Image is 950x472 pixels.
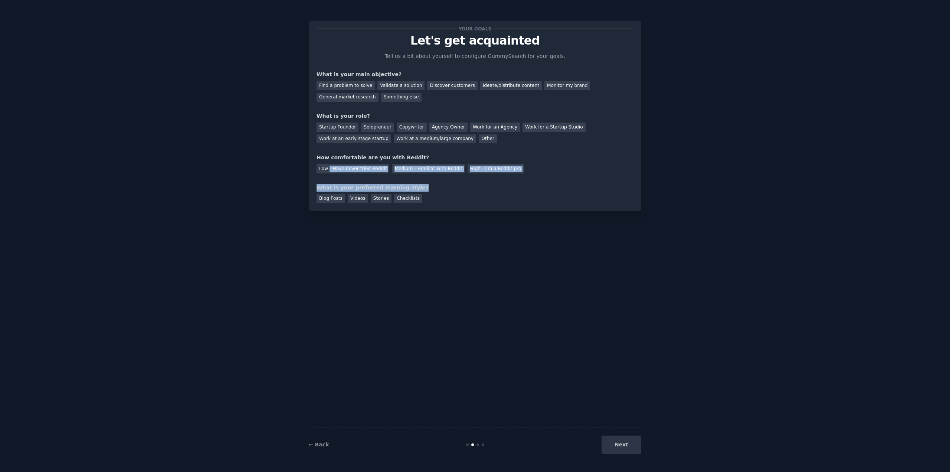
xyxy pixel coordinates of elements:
div: What is your preferred learning style? [317,184,633,192]
div: General market research [317,93,379,102]
div: Monitor my brand [544,81,590,90]
div: Find a problem to solve [317,81,375,90]
div: What is your main objective? [317,71,633,78]
div: Agency Owner [429,123,468,132]
div: Discover customers [427,81,477,90]
p: Tell us a bit about yourself to configure GummySearch for your goals. [381,52,569,60]
div: Startup Founder [317,123,358,132]
div: Low - Have never tried Reddit [317,164,389,173]
div: Checklists [394,194,422,204]
p: Let's get acquainted [317,34,633,47]
a: ← Back [309,442,329,447]
div: Blog Posts [317,194,345,204]
div: Work at a medium/large company [394,134,476,144]
div: Copywriter [397,123,427,132]
div: Other [479,134,497,144]
div: Ideate/distribute content [480,81,542,90]
div: Work for an Agency [470,123,520,132]
div: Work for a Startup Studio [522,123,585,132]
span: Your goals [457,25,493,33]
div: How comfortable are you with Reddit? [317,154,633,162]
div: Validate a solution [377,81,425,90]
div: Medium - Familiar with Reddit [392,164,465,173]
div: Work at an early stage startup [317,134,391,144]
div: What is your role? [317,112,633,120]
div: Stories [371,194,392,204]
div: Solopreneur [361,123,394,132]
div: Videos [348,194,368,204]
div: High - I'm a Reddit pro [468,164,524,173]
div: Something else [381,93,422,102]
